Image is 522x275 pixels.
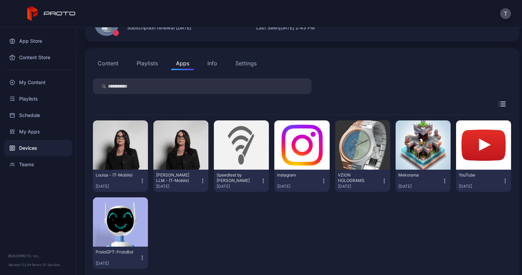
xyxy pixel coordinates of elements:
div: Speedtest by Ookla [217,172,254,183]
div: ProtoGPT: ProtoBot [96,249,133,255]
div: VZION HOLOGRAMS [338,172,375,183]
div: © 2025 PROTO, Inc. [8,253,68,259]
button: Instagram[DATE] [277,172,327,189]
button: Apps [171,56,194,70]
button: ProtoGPT: ProtoBot[DATE] [96,249,145,266]
div: [DATE] [459,184,503,189]
a: Terms Of Service [31,263,60,267]
button: T [500,8,511,19]
div: [DATE] [217,184,260,189]
a: My Apps [4,123,72,140]
div: [DATE] [398,184,442,189]
div: Info [207,59,217,67]
div: Mekorama [398,172,436,178]
button: Mekorama[DATE] [398,172,448,189]
button: Info [203,56,222,70]
div: [DATE] [277,184,321,189]
div: Last Seen [DATE] 2:43 PM [256,24,315,32]
a: Teams [4,156,72,173]
div: Louisa - (T-Mobile) [96,172,133,178]
div: Subscription renewal [DATE] [127,24,205,32]
div: [DATE] [338,184,382,189]
button: YouTube[DATE] [459,172,508,189]
button: VZION HOLOGRAMS[DATE] [338,172,387,189]
a: Content Store [4,49,72,66]
button: [PERSON_NAME] LLM - (T-Mobile)[DATE] [156,172,206,189]
div: [DATE] [156,184,200,189]
span: Version 1.12.0 • [8,263,31,267]
div: Settings [235,59,257,67]
button: Playlists [132,56,163,70]
div: Louisa Example LLM - (T-Mobile) [156,172,194,183]
button: Speedtest by [PERSON_NAME][DATE] [217,172,266,189]
a: My Content [4,74,72,91]
a: Playlists [4,91,72,107]
a: Devices [4,140,72,156]
div: [DATE] [96,261,139,266]
a: Schedule [4,107,72,123]
div: Instagram [277,172,315,178]
a: App Store [4,33,72,49]
button: Settings [231,56,261,70]
div: [DATE] [96,184,139,189]
button: Content [93,56,123,70]
button: Louisa - (T-Mobile)[DATE] [96,172,145,189]
div: YouTube [459,172,496,178]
